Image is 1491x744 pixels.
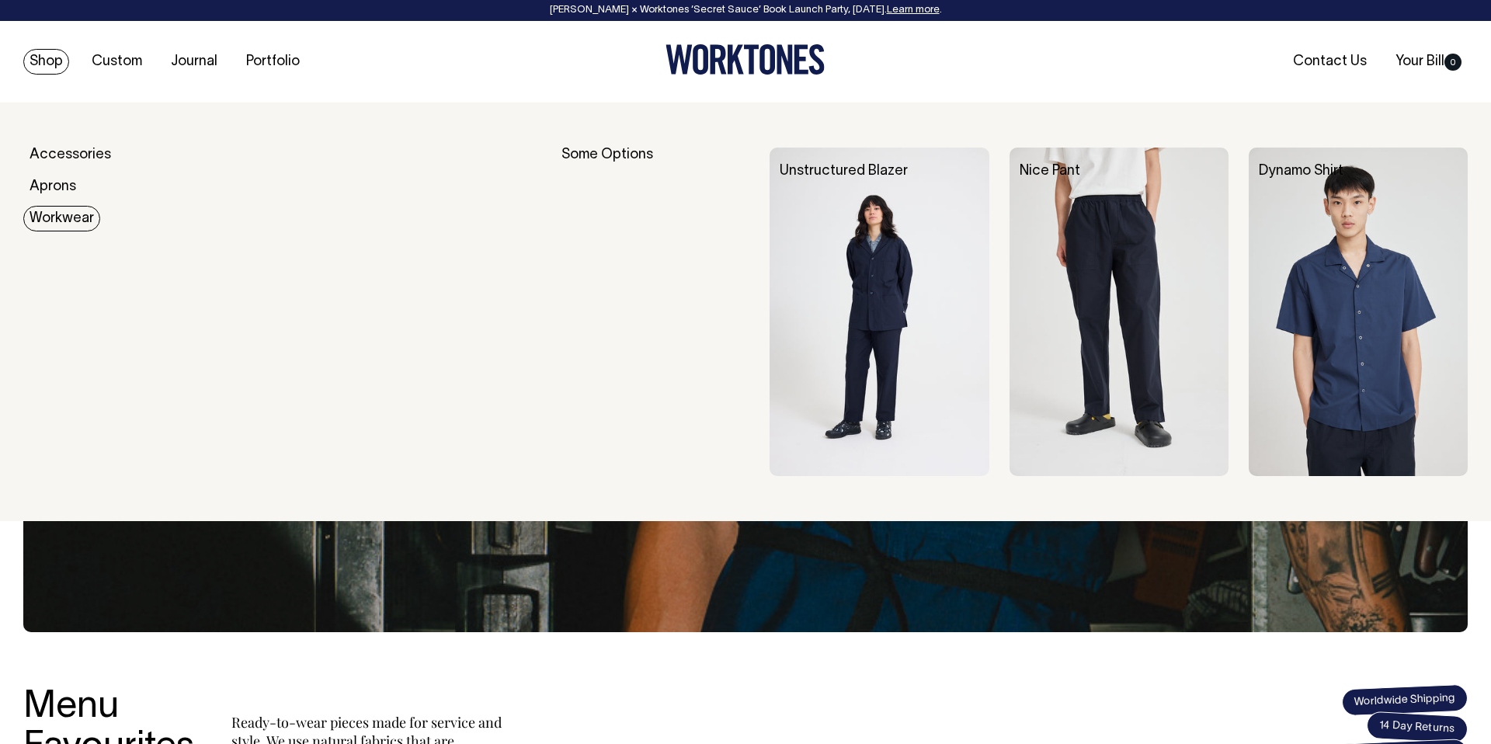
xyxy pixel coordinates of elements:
img: Nice Pant [1010,148,1229,476]
a: Contact Us [1287,49,1373,75]
img: Unstructured Blazer [770,148,989,476]
img: Dynamo Shirt [1249,148,1468,476]
a: Portfolio [240,49,306,75]
a: Journal [165,49,224,75]
a: Unstructured Blazer [780,165,908,178]
a: Learn more [887,5,940,15]
a: Custom [85,49,148,75]
a: Your Bill0 [1389,49,1468,75]
a: Nice Pant [1020,165,1080,178]
span: 14 Day Returns [1366,711,1468,744]
a: Workwear [23,206,100,231]
a: Accessories [23,142,117,168]
span: 0 [1444,54,1461,71]
a: Shop [23,49,69,75]
div: [PERSON_NAME] × Worktones ‘Secret Sauce’ Book Launch Party, [DATE]. . [16,5,1475,16]
a: Dynamo Shirt [1259,165,1343,178]
div: Some Options [561,148,749,476]
a: Aprons [23,174,82,200]
span: Worldwide Shipping [1341,684,1468,717]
